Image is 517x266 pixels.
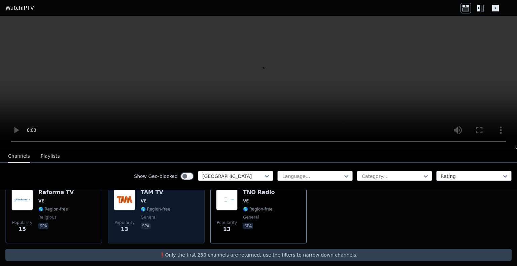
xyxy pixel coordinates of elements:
[8,252,509,258] p: ❗️Only the first 250 channels are returned, use the filters to narrow down channels.
[243,189,275,196] h6: TNO Radio
[19,225,26,233] span: 15
[12,220,32,225] span: Popularity
[41,150,60,163] button: Playlists
[134,173,178,180] label: Show Geo-blocked
[38,223,48,229] p: spa
[141,215,157,220] span: general
[243,223,253,229] p: spa
[38,189,74,196] h6: Reforma TV
[8,150,30,163] button: Channels
[243,198,249,204] span: VE
[243,206,273,212] span: 🌎 Region-free
[38,206,68,212] span: 🌎 Region-free
[223,225,231,233] span: 13
[243,215,259,220] span: general
[141,198,146,204] span: VE
[38,215,57,220] span: religious
[141,223,151,229] p: spa
[114,189,135,211] img: TAM TV
[141,206,170,212] span: 🌎 Region-free
[38,198,44,204] span: VE
[217,220,237,225] span: Popularity
[141,189,170,196] h6: TAM TV
[11,189,33,211] img: Reforma TV
[216,189,238,211] img: TNO Radio
[121,225,128,233] span: 13
[5,4,34,12] a: WatchIPTV
[114,220,135,225] span: Popularity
